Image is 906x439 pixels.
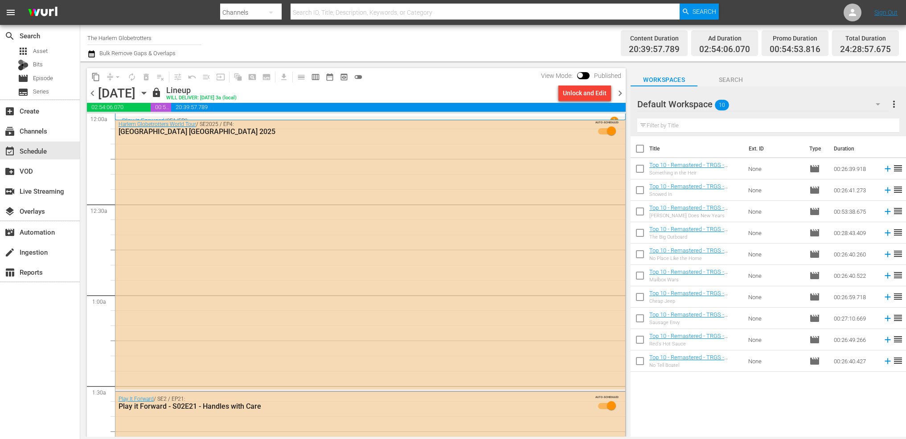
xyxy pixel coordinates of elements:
div: WILL DELIVER: [DATE] 3a (local) [166,95,237,101]
span: menu [5,7,16,18]
span: Month Calendar View [323,70,337,84]
th: Title [649,136,743,161]
button: Search [680,4,719,20]
span: Series [18,87,29,98]
td: None [745,179,806,201]
span: Day Calendar View [291,68,308,85]
td: None [745,201,806,222]
div: No Place Like the Home [649,256,741,261]
a: Play It Forward [122,117,164,124]
span: VOD [4,166,15,177]
span: 02:54:06.070 [699,45,750,55]
span: Overlays [4,206,15,217]
svg: Add to Schedule [883,271,893,280]
div: Ad Duration [699,32,750,45]
span: Asset [18,46,29,57]
button: Unlock and Edit [558,85,611,101]
span: chevron_left [87,88,98,99]
a: Sign Out [874,9,898,16]
span: reorder [893,206,903,216]
div: Cheap Jeep [649,298,741,304]
span: Update Metadata from Key Asset [213,70,228,84]
td: 00:26:40.427 [830,350,879,372]
span: Refresh All Search Blocks [228,68,245,85]
span: Fill episodes with ad slates [199,70,213,84]
span: 24 hours Lineup View is OFF [351,70,365,84]
span: reorder [893,313,903,323]
svg: Add to Schedule [883,292,893,302]
span: View Mode: [537,72,577,79]
div: / SE2 / EP21: [119,396,573,411]
p: EP2 [178,118,188,124]
div: Red's Hot Sauce [649,341,741,347]
td: None [745,222,806,244]
span: Workspaces [631,74,697,85]
span: preview_outlined [340,73,348,81]
svg: Add to Schedule [883,228,893,238]
span: Search [693,4,716,20]
p: / [164,118,167,124]
span: Episode [33,74,53,83]
span: 00:54:53.816 [770,45,820,55]
svg: Add to Schedule [883,249,893,259]
span: AUTO-SCHEDULED [595,120,619,124]
svg: Add to Schedule [883,335,893,345]
div: Default Workspace [637,92,889,117]
span: 00:54:53.816 [151,103,171,112]
div: [DATE] [98,86,135,101]
td: None [745,308,806,329]
span: lock [151,87,162,98]
span: Download as CSV [274,68,291,85]
span: Revert to Primary Episode [185,70,199,84]
span: date_range_outlined [325,73,334,81]
a: Top 10 - Remastered - TRGS - S10E12 - Cheap Jeep [649,290,728,303]
span: Episode [18,73,29,84]
div: [GEOGRAPHIC_DATA] [GEOGRAPHIC_DATA] 2025 [119,127,573,136]
img: ans4CAIJ8jUAAAAAAAAAAAAAAAAAAAAAAAAgQb4GAAAAAAAAAAAAAAAAAAAAAAAAJMjXAAAAAAAAAAAAAAAAAAAAAAAAgAT5G... [21,2,64,23]
td: 00:26:49.266 [830,329,879,350]
td: 00:53:38.675 [830,201,879,222]
span: Episode [809,206,820,217]
div: Bits [18,60,29,70]
span: reorder [893,355,903,366]
span: 02:54:06.070 [87,103,151,112]
td: 00:28:43.409 [830,222,879,244]
span: reorder [893,334,903,345]
span: Live Streaming [4,186,15,197]
span: Copy Lineup [89,70,103,84]
div: Unlock and Edit [563,85,607,101]
span: Automation [4,227,15,238]
th: Ext. ID [743,136,804,161]
span: reorder [893,270,903,280]
a: Top 10 - Remastered - TRGS - S11E10 - Something in the Heir [649,162,728,175]
span: Create Series Block [259,70,274,84]
div: Sausage Envy [649,320,741,325]
td: 00:26:59.718 [830,286,879,308]
div: Mailbox Wars [649,277,741,283]
a: Top 10 - Remastered - TRGS - S10E01 - Sausage Envy [649,311,728,325]
a: Harlem Globetrotters World Tour [119,121,196,127]
td: None [745,265,806,286]
td: 00:26:39.918 [830,158,879,179]
span: Episode [809,334,820,345]
td: 00:26:40.260 [830,244,879,265]
td: None [745,244,806,265]
span: Episode [809,313,820,324]
th: Type [804,136,828,161]
div: Promo Duration [770,32,820,45]
span: Channels [4,126,15,137]
td: None [745,350,806,372]
span: reorder [893,184,903,195]
a: Top 10 - Remastered - TRGS - S01E01 - The Big Outboard [649,226,728,239]
div: Something in the Heir [649,170,741,176]
span: 20:39:57.789 [171,103,626,112]
p: 1 [613,118,616,124]
span: Episode [809,292,820,302]
div: [PERSON_NAME] Does New Years [649,213,741,219]
svg: Add to Schedule [883,313,893,323]
th: Duration [828,136,882,161]
a: Top 10 - Remastered - TRGS - S15E10 - No Place Like the Home [649,247,734,260]
span: Create Search Block [245,70,259,84]
div: Play it Forward - S02E21 - Handles with Care [119,402,573,411]
span: Ingestion [4,247,15,258]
